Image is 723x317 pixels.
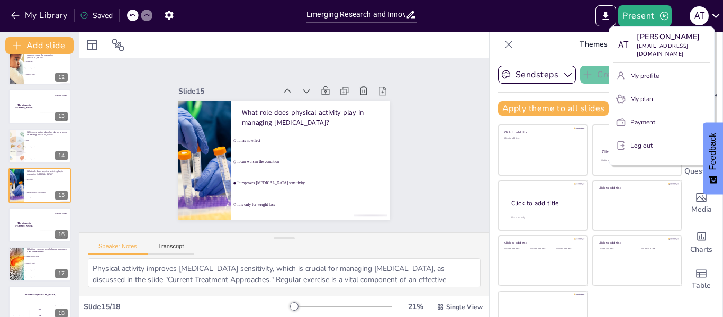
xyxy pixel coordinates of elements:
button: Payment [613,114,710,131]
p: [EMAIL_ADDRESS][DOMAIN_NAME] [637,42,710,58]
button: My profile [613,67,710,84]
button: Log out [613,137,710,154]
p: Log out [630,141,653,150]
button: Feedback - Show survey [703,122,723,194]
button: My plan [613,90,710,107]
div: A T [613,35,632,55]
p: My profile [630,71,659,80]
p: My plan [630,94,653,104]
p: [PERSON_NAME] [637,31,710,42]
span: Feedback [708,133,718,170]
p: Payment [630,117,655,127]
